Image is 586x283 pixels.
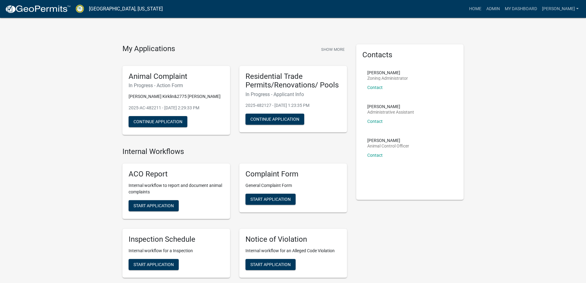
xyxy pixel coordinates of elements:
[484,3,502,15] a: Admin
[245,235,341,244] h5: Notice of Violation
[367,76,408,80] p: Zoning Administrator
[367,110,414,114] p: Administrative Assistant
[134,203,174,208] span: Start Application
[245,248,341,254] p: Internal workflow for an Alleged Code Violation
[540,3,581,15] a: [PERSON_NAME]
[319,44,347,55] button: Show More
[245,170,341,179] h5: Complaint Form
[129,259,179,270] button: Start Application
[129,72,224,81] h5: Animal Complaint
[129,170,224,179] h5: ACO Report
[129,248,224,254] p: Internal workflow for a Inspection
[367,138,409,143] p: [PERSON_NAME]
[245,194,296,205] button: Start Application
[502,3,540,15] a: My Dashboard
[129,235,224,244] h5: Inspection Schedule
[129,83,224,88] h6: In Progress - Action Form
[129,182,224,195] p: Internal workflow to report and document animal complaints
[367,85,383,90] a: Contact
[250,262,291,267] span: Start Application
[245,72,341,90] h5: Residential Trade Permits/Renovations/ Pools
[367,153,383,158] a: Contact
[245,102,341,109] p: 2025-482127 - [DATE] 1:23:35 PM
[367,119,383,124] a: Contact
[245,259,296,270] button: Start Application
[367,104,414,109] p: [PERSON_NAME]
[129,93,224,100] p: [PERSON_NAME] Kirklin&2775 [PERSON_NAME]
[367,71,408,75] p: [PERSON_NAME]
[129,105,224,111] p: 2025-AC-482211 - [DATE] 2:29:33 PM
[76,5,84,13] img: Crawford County, Georgia
[362,51,458,59] h5: Contacts
[245,114,304,125] button: Continue Application
[129,200,179,211] button: Start Application
[122,44,175,54] h4: My Applications
[367,144,409,148] p: Animal Control Officer
[122,147,347,156] h4: Internal Workflows
[467,3,484,15] a: Home
[129,116,187,127] button: Continue Application
[245,182,341,189] p: General Complaint Form
[89,4,163,14] a: [GEOGRAPHIC_DATA], [US_STATE]
[245,91,341,97] h6: In Progress - Applicant Info
[250,197,291,202] span: Start Application
[134,262,174,267] span: Start Application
